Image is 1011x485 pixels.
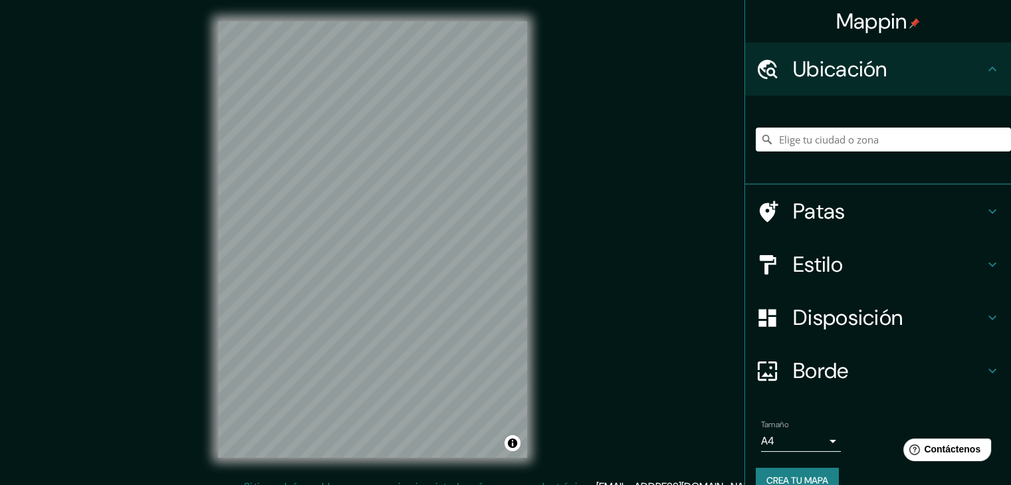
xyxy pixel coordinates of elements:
div: Borde [745,344,1011,397]
font: Patas [793,197,845,225]
div: Ubicación [745,43,1011,96]
font: Disposición [793,304,903,332]
img: pin-icon.png [909,18,920,29]
font: Estilo [793,250,843,278]
input: Elige tu ciudad o zona [756,128,1011,151]
div: Disposición [745,291,1011,344]
div: Patas [745,185,1011,238]
canvas: Mapa [218,21,527,458]
font: A4 [761,434,774,448]
font: Borde [793,357,849,385]
button: Activar o desactivar atribución [505,435,520,451]
div: A4 [761,431,841,452]
font: Mappin [836,7,907,35]
div: Estilo [745,238,1011,291]
iframe: Lanzador de widgets de ayuda [893,433,996,470]
font: Tamaño [761,419,788,430]
font: Ubicación [793,55,887,83]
